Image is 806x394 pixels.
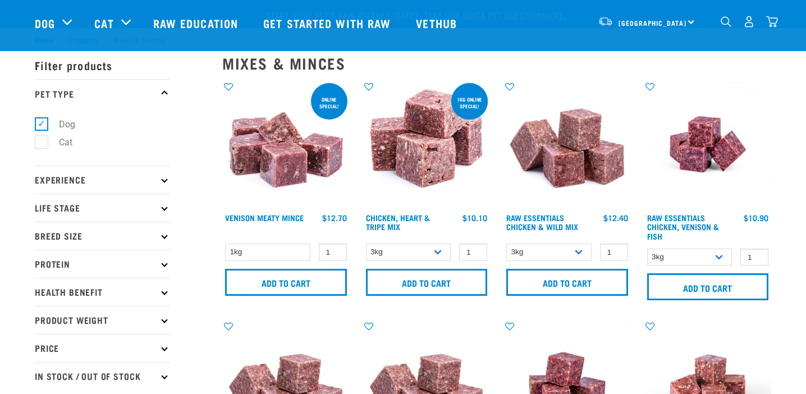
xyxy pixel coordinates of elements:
p: Price [35,334,170,362]
a: Cat [94,15,113,31]
p: Breed Size [35,222,170,250]
img: 1062 Chicken Heart Tripe Mix 01 [363,81,491,208]
a: Chicken, Heart & Tripe Mix [366,216,430,228]
a: Dog [35,15,55,31]
img: user.png [743,16,755,28]
a: Raw Essentials Chicken, Venison & Fish [647,216,719,237]
input: Add to cart [506,269,628,296]
label: Dog [41,117,80,131]
a: Vethub [405,1,471,45]
input: Add to cart [225,269,347,296]
p: In Stock / Out Of Stock [35,362,170,390]
p: Filter products [35,51,170,79]
img: Chicken Venison mix 1655 [644,81,772,208]
p: Health Benefit [35,278,170,306]
input: 1 [600,244,628,261]
p: Protein [35,250,170,278]
img: 1117 Venison Meat Mince 01 [222,81,350,208]
p: Life Stage [35,194,170,222]
input: 1 [459,244,487,261]
a: Venison Meaty Mince [225,216,304,219]
img: home-icon-1@2x.png [721,16,731,27]
div: $12.70 [322,213,347,222]
a: Raw Education [142,1,252,45]
img: home-icon@2x.png [766,16,778,28]
input: 1 [740,249,768,266]
div: $12.40 [603,213,628,222]
p: Pet Type [35,79,170,107]
p: Product Weight [35,306,170,334]
span: [GEOGRAPHIC_DATA] [619,21,686,25]
div: ONLINE SPECIAL! [311,91,347,114]
img: van-moving.png [598,16,613,26]
img: Pile Of Cubed Chicken Wild Meat Mix [503,81,631,208]
a: Get started with Raw [252,1,405,45]
p: Experience [35,166,170,194]
div: $10.90 [744,213,768,222]
label: Cat [41,135,77,149]
input: Add to cart [647,273,769,300]
input: Add to cart [366,269,488,296]
div: $10.10 [462,213,487,222]
div: 1kg online special! [451,91,488,114]
a: Raw Essentials Chicken & Wild Mix [506,216,578,228]
h2: Mixes & Minces [222,54,771,72]
input: 1 [319,244,347,261]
